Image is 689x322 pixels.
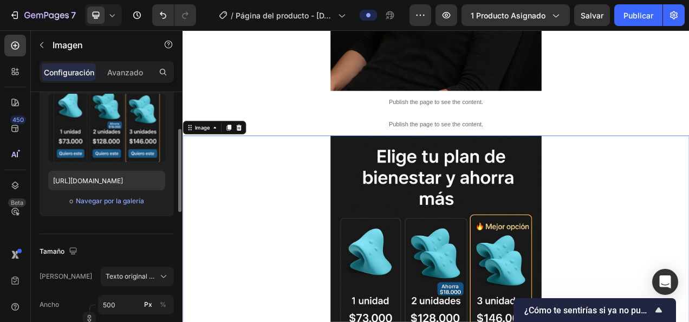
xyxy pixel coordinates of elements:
font: Tamaño [40,247,64,256]
span: ¿Cómo te sentirías si ya no pudieras usar GemPages? [524,305,652,315]
span: 1 producto asignado [471,10,545,21]
font: Publicar [623,10,653,21]
button: Salvar [574,4,610,26]
button: Texto original en [101,267,174,286]
label: [PERSON_NAME] [40,272,92,281]
p: 7 [71,9,76,22]
span: o [69,195,73,208]
div: % [160,300,166,310]
label: Ancho [40,300,59,310]
span: Salvar [581,11,603,20]
font: Navegar por la galería [76,196,144,206]
p: Configuración [44,67,94,78]
p: Avanzado [107,67,143,78]
button: 1 producto asignado [461,4,570,26]
img: vista previa de la imagen [48,94,165,162]
span: / [231,10,233,21]
p: Image [53,38,145,51]
button: 7 [4,4,81,26]
iframe: Design area [183,30,689,322]
button: Publicar [614,4,662,26]
button: Navegar por la galería [75,196,145,207]
button: % [141,298,154,311]
div: Beta [8,198,26,207]
span: Página del producto - [DATE] 11:36:50 [236,10,334,21]
div: Abra Intercom Messenger [652,269,678,295]
button: Px [157,298,170,311]
input: https://example.com/image.jpg [48,171,165,190]
div: 450 [10,115,26,124]
div: Deshacer/Rehacer [152,4,196,26]
input: Px% [98,295,174,314]
button: Mostrar encuesta - ¿Cómo se sentiría si ya no pudiera usar GemPages? [524,304,665,317]
font: Px [144,300,152,310]
span: Texto original en [106,272,156,281]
